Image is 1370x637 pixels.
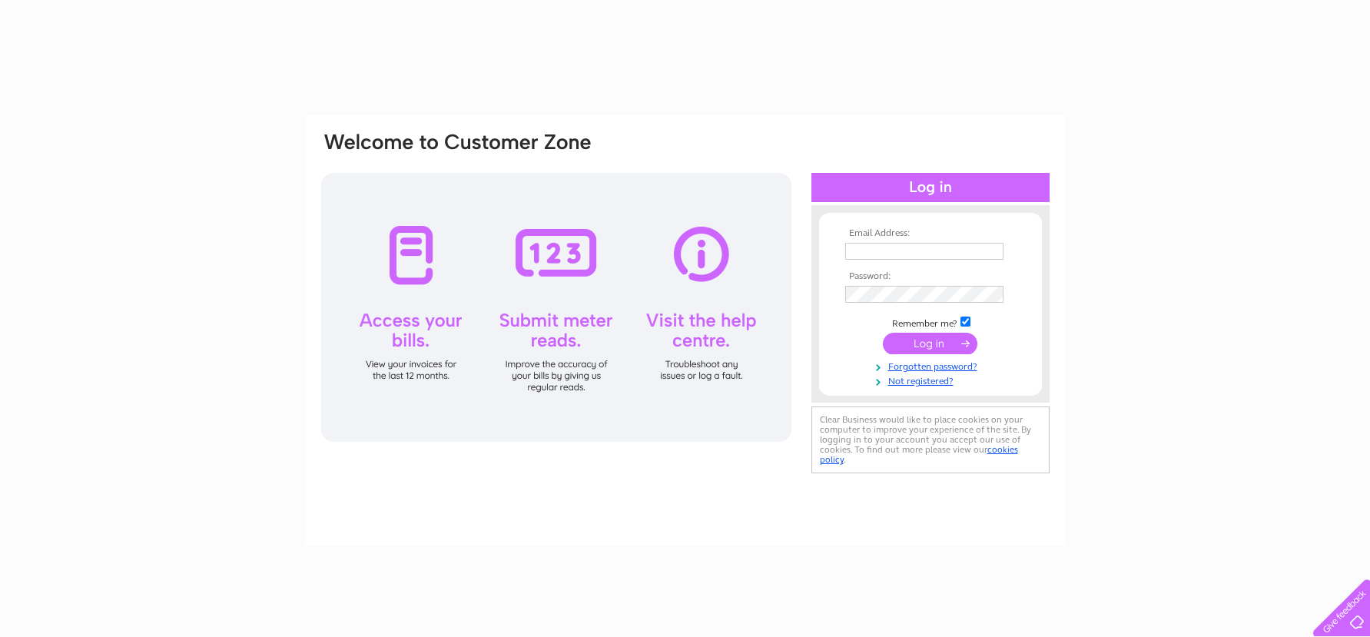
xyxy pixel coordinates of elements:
[883,333,977,354] input: Submit
[841,228,1020,239] th: Email Address:
[841,271,1020,282] th: Password:
[845,358,1020,373] a: Forgotten password?
[820,444,1018,465] a: cookies policy
[845,373,1020,387] a: Not registered?
[841,314,1020,330] td: Remember me?
[811,406,1050,473] div: Clear Business would like to place cookies on your computer to improve your experience of the sit...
